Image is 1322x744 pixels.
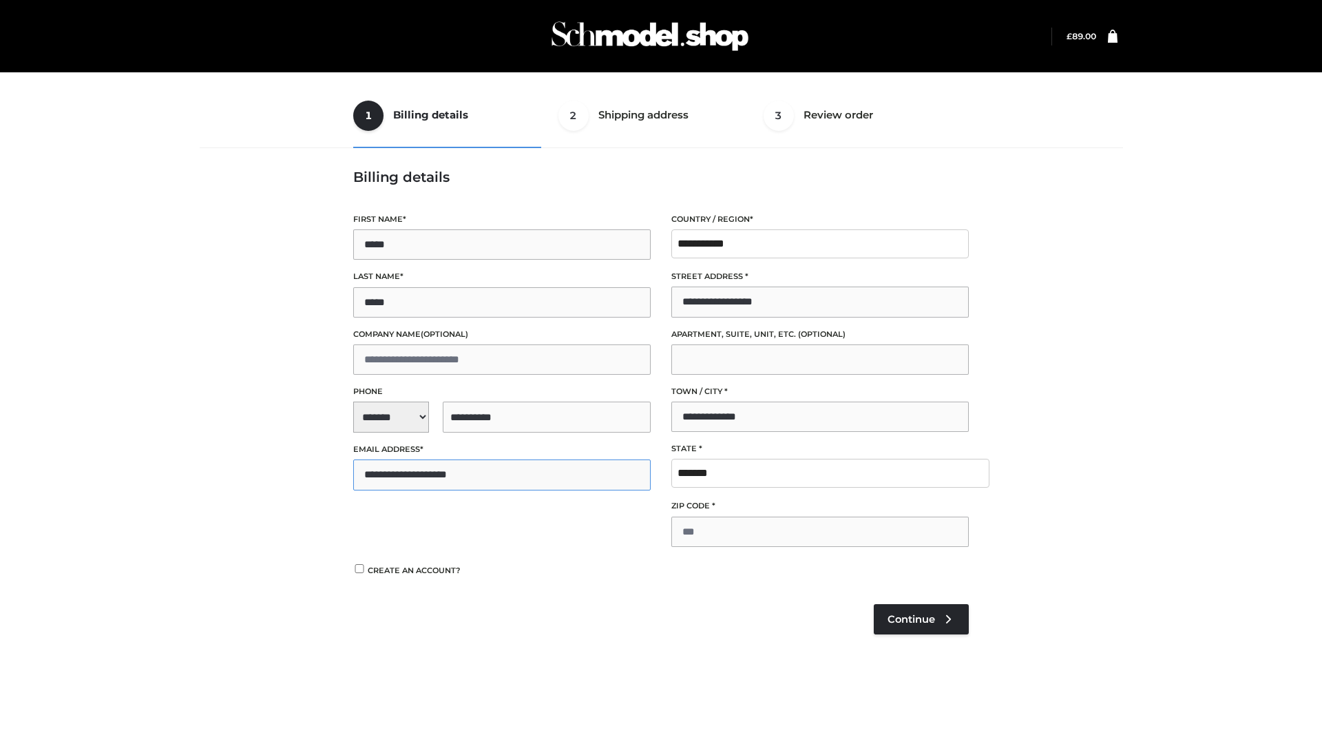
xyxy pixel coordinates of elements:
label: First name [353,213,651,226]
label: Email address [353,443,651,456]
a: Continue [874,604,969,634]
label: Company name [353,328,651,341]
bdi: 89.00 [1067,31,1096,41]
label: Country / Region [671,213,969,226]
label: Street address [671,270,969,283]
span: £ [1067,31,1072,41]
label: Apartment, suite, unit, etc. [671,328,969,341]
span: (optional) [421,329,468,339]
input: Create an account? [353,564,366,573]
h3: Billing details [353,169,969,185]
span: (optional) [798,329,846,339]
img: Schmodel Admin 964 [547,9,753,63]
label: State [671,442,969,455]
label: ZIP Code [671,499,969,513]
span: Continue [888,613,935,626]
label: Phone [353,385,651,398]
a: £89.00 [1067,31,1096,41]
span: Create an account? [368,566,461,575]
label: Last name [353,270,651,283]
label: Town / City [671,385,969,398]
